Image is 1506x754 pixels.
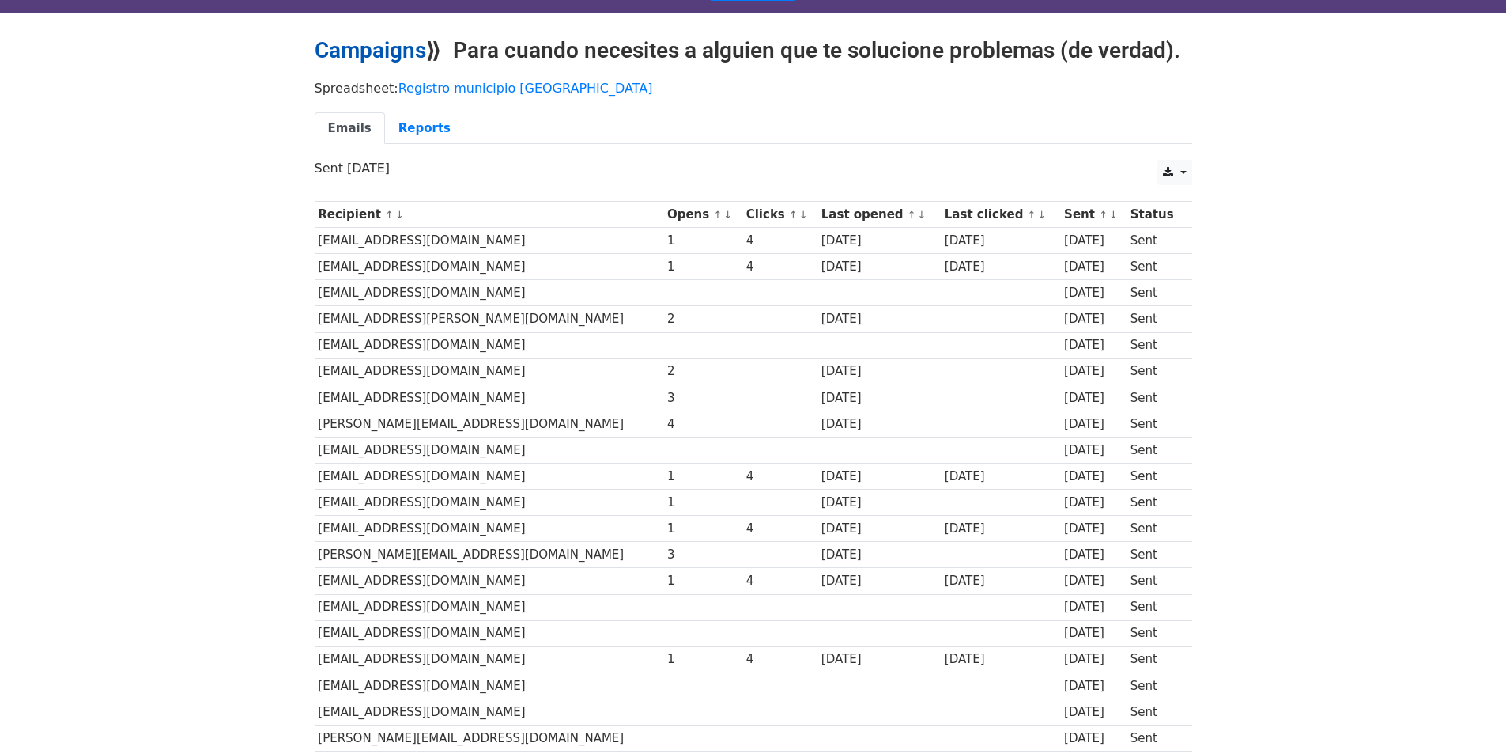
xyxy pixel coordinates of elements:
div: [DATE] [945,258,1057,276]
td: [EMAIL_ADDRESS][DOMAIN_NAME] [315,646,664,673]
div: 3 [667,546,738,564]
td: Sent [1127,411,1183,437]
a: ↓ [395,209,404,221]
iframe: Chat Widget [1427,678,1506,754]
td: [EMAIL_ADDRESS][DOMAIN_NAME] [315,385,664,411]
td: [PERSON_NAME][EMAIL_ADDRESS][DOMAIN_NAME] [315,411,664,437]
p: Spreadsheet: [315,80,1192,97]
td: [EMAIL_ADDRESS][DOMAIN_NAME] [315,568,664,594]
th: Opens [663,202,742,228]
td: Sent [1127,516,1183,542]
div: [DATE] [821,310,937,328]
th: Last clicked [941,202,1060,228]
td: Sent [1127,332,1183,358]
div: [DATE] [821,362,937,381]
div: [DATE] [1064,310,1123,328]
div: [DATE] [1064,729,1123,748]
div: [DATE] [1064,284,1123,302]
td: [EMAIL_ADDRESS][DOMAIN_NAME] [315,280,664,306]
div: [DATE] [821,468,937,486]
div: 1 [667,468,738,486]
div: [DATE] [945,468,1057,486]
td: [EMAIL_ADDRESS][DOMAIN_NAME] [315,673,664,699]
td: Sent [1127,437,1183,463]
a: Reports [385,112,464,145]
div: [DATE] [1064,258,1123,276]
td: [EMAIL_ADDRESS][DOMAIN_NAME] [315,699,664,725]
a: ↑ [1028,209,1036,221]
div: [DATE] [1064,362,1123,381]
div: 4 [746,258,813,276]
td: Sent [1127,568,1183,594]
div: 1 [667,258,738,276]
div: [DATE] [1064,494,1123,512]
div: 3 [667,389,738,407]
td: Sent [1127,646,1183,673]
div: 1 [667,494,738,512]
a: ↑ [1099,209,1108,221]
div: 2 [667,310,738,328]
div: 4 [667,415,738,434]
div: [DATE] [821,258,937,276]
div: [DATE] [821,232,937,250]
div: [DATE] [945,650,1057,669]
td: Sent [1127,228,1183,254]
td: Sent [1127,464,1183,490]
div: [DATE] [1064,389,1123,407]
div: [DATE] [821,546,937,564]
div: [DATE] [821,520,937,538]
div: 4 [746,468,813,486]
td: [EMAIL_ADDRESS][DOMAIN_NAME] [315,516,664,542]
div: 4 [746,572,813,590]
a: ↑ [385,209,394,221]
div: [DATE] [945,232,1057,250]
td: Sent [1127,542,1183,568]
td: [EMAIL_ADDRESS][DOMAIN_NAME] [315,437,664,463]
td: [EMAIL_ADDRESS][DOMAIN_NAME] [315,228,664,254]
h2: ⟫ Para cuando necesites a alguien que te solucione problemas (de verdad). [315,37,1192,64]
div: [DATE] [945,520,1057,538]
td: [EMAIL_ADDRESS][DOMAIN_NAME] [315,490,664,516]
a: ↓ [1037,209,1046,221]
div: [DATE] [1064,336,1123,354]
div: [DATE] [1064,572,1123,590]
td: [EMAIL_ADDRESS][PERSON_NAME][DOMAIN_NAME] [315,306,664,332]
td: Sent [1127,280,1183,306]
a: ↓ [799,209,808,221]
td: Sent [1127,490,1183,516]
a: Registro municipio [GEOGRAPHIC_DATA] [398,81,653,96]
a: Campaigns [315,37,426,63]
div: 2 [667,362,738,381]
div: [DATE] [1064,598,1123,616]
td: Sent [1127,594,1183,620]
a: ↓ [918,209,927,221]
p: Sent [DATE] [315,160,1192,176]
a: Emails [315,112,385,145]
div: [DATE] [821,415,937,434]
td: [EMAIL_ADDRESS][DOMAIN_NAME] [315,620,664,646]
div: 4 [746,650,813,669]
div: Widget de chat [1427,678,1506,754]
div: [DATE] [1064,232,1123,250]
div: [DATE] [821,572,937,590]
div: [DATE] [1064,441,1123,460]
td: Sent [1127,306,1183,332]
div: [DATE] [821,650,937,669]
td: Sent [1127,254,1183,280]
th: Recipient [315,202,664,228]
div: [DATE] [1064,468,1123,486]
td: [EMAIL_ADDRESS][DOMAIN_NAME] [315,254,664,280]
div: [DATE] [821,494,937,512]
div: [DATE] [1064,520,1123,538]
div: [DATE] [1064,624,1123,642]
div: [DATE] [945,572,1057,590]
td: [PERSON_NAME][EMAIL_ADDRESS][DOMAIN_NAME] [315,542,664,568]
th: Sent [1060,202,1127,228]
div: [DATE] [821,389,937,407]
div: [DATE] [1064,415,1123,434]
a: ↓ [1109,209,1118,221]
td: [PERSON_NAME][EMAIL_ADDRESS][DOMAIN_NAME] [315,725,664,751]
td: [EMAIL_ADDRESS][DOMAIN_NAME] [315,358,664,385]
a: ↑ [713,209,722,221]
div: 4 [746,232,813,250]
